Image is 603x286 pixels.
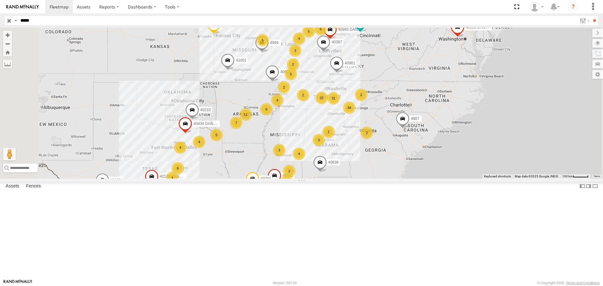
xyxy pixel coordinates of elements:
div: 2 [361,127,373,139]
div: 31 [327,92,340,105]
label: Hide Summary Table [592,182,598,191]
span: 40921 [280,70,291,74]
span: 40791 [261,177,271,181]
span: Map data ©2025 Google, INEGI [515,175,558,178]
div: Juan Oropeza [528,2,546,12]
label: Dock Summary Table to the Right [585,182,592,191]
span: 40961 [345,61,355,66]
button: Zoom in [3,31,12,39]
span: 40993 DAÑADO [338,27,366,32]
span: 4907 [411,116,419,121]
button: Zoom Home [3,48,12,57]
div: 2 [322,126,335,138]
button: Map Scale: 100 km per 46 pixels [560,174,590,179]
div: 5 [210,129,223,141]
div: 3 [280,175,293,187]
div: 5 [256,34,269,46]
div: 4 [174,141,187,154]
div: 5 [302,25,315,38]
button: Keyboard shortcuts [484,174,511,179]
div: 3 [273,144,285,156]
i: ? [568,2,578,12]
div: 3 [312,134,325,146]
div: 11 [239,108,252,121]
div: 2 [287,58,299,71]
div: 7 [230,116,242,129]
span: 42138 DAÑADO [160,174,187,179]
span: 41001 [236,58,246,62]
div: 2 [355,89,367,101]
span: 40210 [200,108,211,112]
div: 2 [278,81,290,94]
div: 4 [293,32,305,45]
label: Dock Summary Table to the Left [579,182,585,191]
label: Measure [3,60,12,68]
div: © Copyright 2025 - [537,281,600,285]
label: Assets [3,182,22,191]
div: 22 [315,92,328,104]
span: 40335 DAÑADO [466,25,493,30]
span: 100 km [562,175,573,178]
span: 40387 [332,40,342,44]
a: Terms and Conditions [566,281,600,285]
div: 3 [166,172,178,184]
div: 34 [343,101,356,114]
label: Search Query [13,16,18,25]
span: 40638 [328,160,339,165]
span: 40196 [111,178,121,182]
div: 2 [283,165,296,177]
div: 9 [260,103,273,116]
button: Zoom out [3,39,12,48]
button: Drag Pegman onto the map to open Street View [3,148,16,160]
a: Visit our Website [3,280,32,286]
label: Search Filter Options [577,16,591,25]
div: 2 [297,89,309,101]
span: 4994 [270,41,279,45]
img: rand-logo.svg [6,5,39,9]
div: 4 [193,136,205,148]
label: Map Settings [592,70,603,79]
a: Terms (opens in new tab) [594,175,600,177]
div: 5 [285,68,297,80]
div: Version: 307.00 [273,281,297,285]
label: Fences [23,182,44,191]
div: 4 [271,94,284,106]
div: 6 [171,162,184,175]
div: 3 [289,44,301,57]
div: 4 [293,148,305,160]
span: 40434 DAÑADO [193,122,221,126]
div: 6 [314,23,327,35]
